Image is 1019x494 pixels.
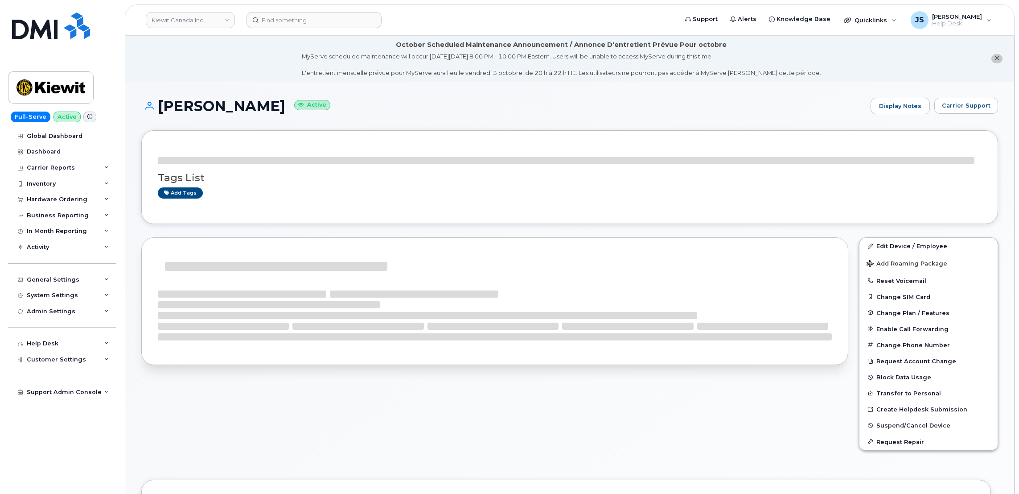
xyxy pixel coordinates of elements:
[876,325,949,332] span: Enable Call Forwarding
[859,254,998,272] button: Add Roaming Package
[859,273,998,289] button: Reset Voicemail
[158,187,203,199] a: Add tags
[396,40,727,50] div: October Scheduled Maintenance Announcement / Annonce D'entretient Prévue Pour octobre
[876,309,949,316] span: Change Plan / Features
[859,305,998,321] button: Change Plan / Features
[302,52,821,77] div: MyServe scheduled maintenance will occur [DATE][DATE] 8:00 PM - 10:00 PM Eastern. Users will be u...
[158,172,982,183] h3: Tags List
[859,321,998,337] button: Enable Call Forwarding
[294,100,330,110] small: Active
[942,101,990,110] span: Carrier Support
[859,353,998,369] button: Request Account Change
[859,385,998,401] button: Transfer to Personal
[859,434,998,450] button: Request Repair
[859,337,998,353] button: Change Phone Number
[859,289,998,305] button: Change SIM Card
[934,98,998,114] button: Carrier Support
[859,401,998,417] a: Create Helpdesk Submission
[876,422,950,429] span: Suspend/Cancel Device
[859,238,998,254] a: Edit Device / Employee
[867,260,947,269] span: Add Roaming Package
[859,417,998,433] button: Suspend/Cancel Device
[991,54,1003,63] button: close notification
[141,98,866,114] h1: [PERSON_NAME]
[859,369,998,385] button: Block Data Usage
[871,98,930,115] a: Display Notes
